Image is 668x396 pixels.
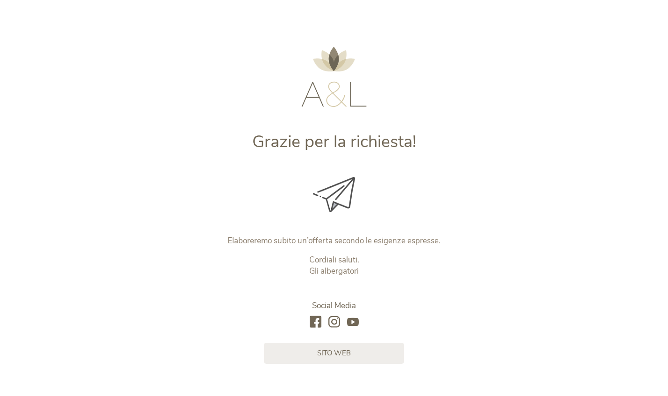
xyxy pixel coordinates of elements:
p: Elaboreremo subito un’offerta secondo le esigenze espresse. [139,235,529,247]
span: sito web [317,348,351,358]
a: facebook [310,316,321,329]
a: youtube [347,316,359,329]
img: Grazie per la richiesta! [313,177,355,212]
a: instagram [328,316,340,329]
span: Grazie per la richiesta! [252,130,416,153]
img: AMONTI & LUNARIS Wellnessresort [301,47,367,107]
span: Social Media [312,300,356,311]
a: sito web [264,343,404,364]
p: Cordiali saluti. Gli albergatori [139,255,529,277]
